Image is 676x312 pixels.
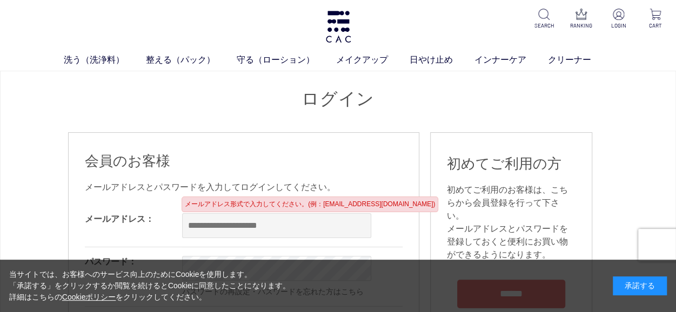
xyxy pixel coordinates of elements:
a: LOGIN [606,9,630,30]
img: logo [324,11,352,43]
a: SEARCH [532,9,556,30]
a: 守る（ローション） [237,53,336,66]
div: 承諾する [613,276,667,295]
span: 会員のお客様 [85,153,170,169]
a: Cookieポリシー [62,293,116,301]
span: 初めてご利用の方 [447,155,561,172]
div: 当サイトでは、お客様へのサービス向上のためにCookieを使用します。 「承諾する」をクリックするか閲覧を続けるとCookieに同意したことになります。 詳細はこちらの をクリックしてください。 [9,269,290,303]
h1: ログイン [68,87,608,111]
div: メールアドレス形式で入力してください。(例：[EMAIL_ADDRESS][DOMAIN_NAME]) [182,196,438,212]
p: CART [644,22,667,30]
a: メイクアップ [336,53,410,66]
p: RANKING [570,22,593,30]
div: メールアドレスとパスワードを入力してログインしてください。 [85,181,403,194]
a: クリーナー [548,53,613,66]
a: 日やけ止め [410,53,474,66]
div: 初めてご利用のお客様は、こちらから会員登録を行って下さい。 メールアドレスとパスワードを登録しておくと便利にお買い物ができるようになります。 [447,184,575,261]
a: インナーケア [474,53,548,66]
a: RANKING [570,9,593,30]
a: CART [644,9,667,30]
label: パスワード： [85,257,137,266]
a: 洗う（洗浄料） [64,53,146,66]
a: 整える（パック） [146,53,237,66]
p: LOGIN [606,22,630,30]
label: メールアドレス： [85,214,154,223]
p: SEARCH [532,22,556,30]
